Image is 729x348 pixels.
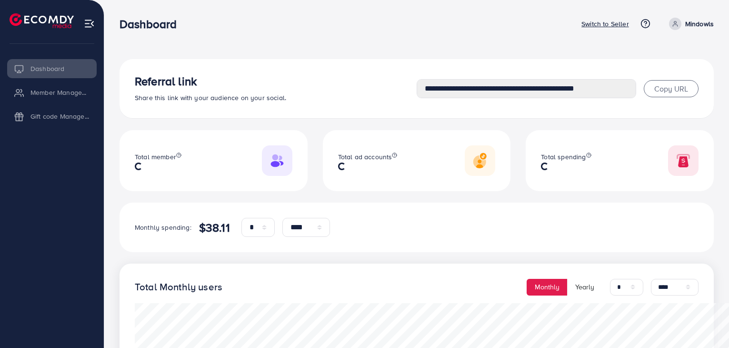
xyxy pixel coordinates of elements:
h4: $38.11 [199,221,230,235]
span: Share this link with your audience on your social. [135,93,286,102]
a: Mindowls [665,18,714,30]
span: Copy URL [654,83,688,94]
img: Responsive image [262,145,292,176]
span: Total ad accounts [338,152,392,162]
span: Total spending [541,152,586,162]
h4: Total Monthly users [135,281,222,293]
img: Responsive image [465,145,495,176]
p: Monthly spending: [135,222,191,233]
h3: Referral link [135,74,417,88]
h3: Dashboard [120,17,184,31]
span: Total member [135,152,176,162]
p: Switch to Seller [581,18,629,30]
button: Monthly [527,279,568,296]
button: Copy URL [644,80,699,97]
p: Mindowls [685,18,714,30]
button: Yearly [567,279,602,296]
img: Responsive image [668,145,699,176]
img: menu [84,18,95,29]
img: logo [10,13,74,28]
